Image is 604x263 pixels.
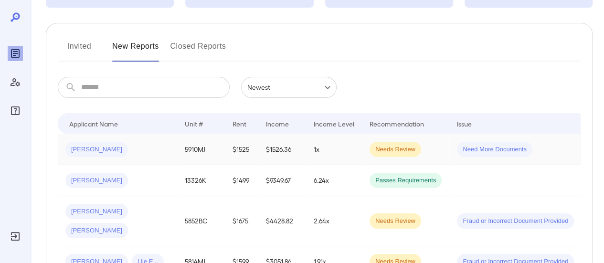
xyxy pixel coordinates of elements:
[266,118,289,129] div: Income
[225,134,258,165] td: $1525
[314,118,354,129] div: Income Level
[69,118,118,129] div: Applicant Name
[457,118,472,129] div: Issue
[370,176,442,185] span: Passes Requirements
[8,74,23,90] div: Manage Users
[370,145,421,154] span: Needs Review
[233,118,248,129] div: Rent
[65,176,128,185] span: [PERSON_NAME]
[8,46,23,61] div: Reports
[185,118,203,129] div: Unit #
[258,134,306,165] td: $1526.36
[112,39,159,62] button: New Reports
[225,196,258,246] td: $1675
[306,196,362,246] td: 2.64x
[306,165,362,196] td: 6.24x
[65,145,128,154] span: [PERSON_NAME]
[457,145,532,154] span: Need More Documents
[8,229,23,244] div: Log Out
[177,165,225,196] td: 13326K
[225,165,258,196] td: $1499
[58,39,101,62] button: Invited
[370,118,424,129] div: Recommendation
[170,39,226,62] button: Closed Reports
[258,165,306,196] td: $9349.67
[177,134,225,165] td: 5910MJ
[258,196,306,246] td: $4428.82
[457,217,574,226] span: Fraud or Incorrect Document Provided
[65,226,128,235] span: [PERSON_NAME]
[65,207,128,216] span: [PERSON_NAME]
[241,77,337,98] div: Newest
[8,103,23,118] div: FAQ
[177,196,225,246] td: 5852BC
[306,134,362,165] td: 1x
[370,217,421,226] span: Needs Review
